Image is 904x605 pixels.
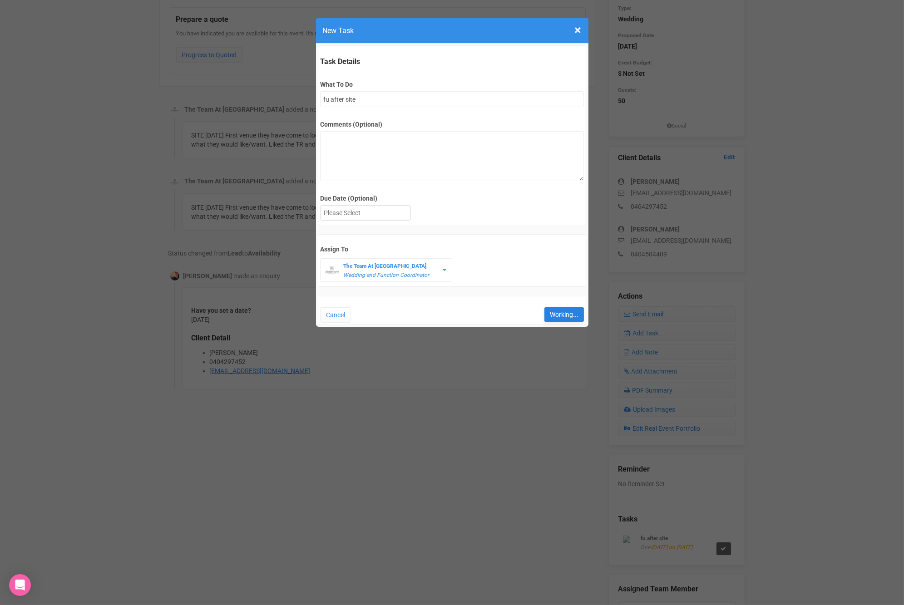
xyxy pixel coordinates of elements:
label: What To Do [320,80,584,89]
div: Open Intercom Messenger [9,574,31,596]
label: Due Date (Optional) [320,194,584,203]
h4: New Task [323,25,582,36]
span: × [575,23,582,38]
button: Cancel [320,307,351,323]
input: Working... [544,307,584,322]
legend: Task Details [320,57,584,67]
label: Comments (Optional) [320,120,584,129]
em: Wedding and Function Coordinator [343,272,429,278]
img: BGLogo.jpg [325,264,339,277]
label: Assign To [320,245,584,254]
strong: The Team At [GEOGRAPHIC_DATA] [343,263,426,269]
